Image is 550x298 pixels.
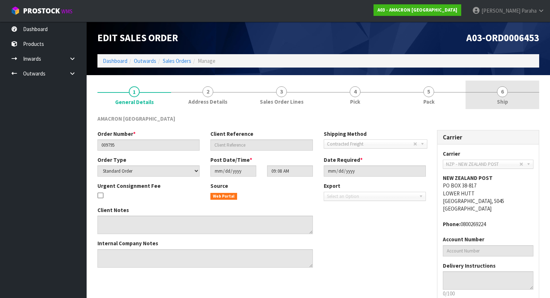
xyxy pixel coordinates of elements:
[466,31,539,44] span: A03-ORD0006453
[11,6,20,15] img: cube-alt.png
[443,221,460,228] strong: phone
[97,182,161,190] label: Urgent Consignment Fee
[202,86,213,97] span: 2
[497,86,508,97] span: 6
[443,220,534,228] address: 0800269224
[350,98,360,105] span: Pick
[327,192,416,201] span: Select an Option
[443,150,460,157] label: Carrier
[134,57,156,64] a: Outwards
[443,174,493,181] strong: NEW ZEALAND POST
[481,7,520,14] span: [PERSON_NAME]
[443,245,534,256] input: Account Number
[97,130,136,138] label: Order Number
[374,4,461,16] a: A03 - AMACRON [GEOGRAPHIC_DATA]
[163,57,191,64] a: Sales Orders
[327,140,413,148] span: Contracted Freight
[103,57,127,64] a: Dashboard
[188,98,227,105] span: Address Details
[324,156,363,164] label: Date Required
[210,156,252,164] label: Post Date/Time
[443,262,496,269] label: Delivery Instructions
[210,193,237,200] span: Web Portal
[324,130,367,138] label: Shipping Method
[423,98,435,105] span: Pack
[23,6,60,16] span: ProStock
[446,160,520,169] span: NZP - NEW ZEALAND POST
[423,86,434,97] span: 5
[97,239,158,247] label: Internal Company Notes
[210,139,313,151] input: Client Reference
[443,134,534,141] h3: Carrier
[443,174,534,213] address: PO BOX 38-817 LOWER HUTT [GEOGRAPHIC_DATA], 5045 [GEOGRAPHIC_DATA]
[443,236,484,243] label: Account Number
[521,7,537,14] span: Paraha
[210,182,228,190] label: Source
[97,156,126,164] label: Order Type
[129,86,140,97] span: 1
[350,86,361,97] span: 4
[97,206,129,214] label: Client Notes
[210,130,253,138] label: Client Reference
[497,98,508,105] span: Ship
[97,115,175,122] span: AMACRON [GEOGRAPHIC_DATA]
[443,290,534,297] p: 0/100
[97,31,178,44] span: Edit Sales Order
[377,7,457,13] strong: A03 - AMACRON [GEOGRAPHIC_DATA]
[61,8,73,15] small: WMS
[276,86,287,97] span: 3
[198,57,215,64] span: Manage
[97,139,200,151] input: Order Number
[260,98,304,105] span: Sales Order Lines
[115,98,154,106] span: General Details
[324,182,340,190] label: Export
